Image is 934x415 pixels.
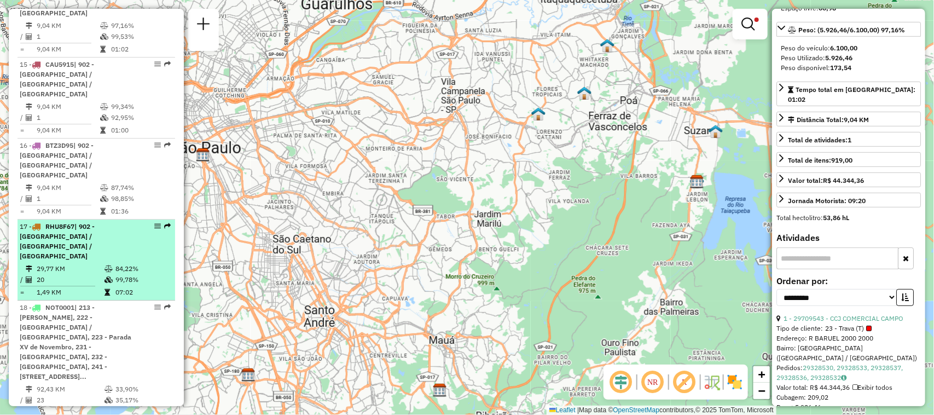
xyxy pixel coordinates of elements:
i: Distância Total [26,266,32,272]
a: Jornada Motorista: 09:20 [776,193,921,207]
em: Rota exportada [164,61,171,67]
div: Total hectolitro: [776,213,921,223]
em: Rota exportada [164,142,171,148]
a: Tempo total em [GEOGRAPHIC_DATA]: 01:02 [776,82,921,106]
span: Cubagem: 209,02 [776,393,828,401]
img: 630 UDC Light WCL Jardim Santa Helena [709,124,723,139]
img: 631 UDC Light WCL Cidade Kemel [600,38,614,53]
img: DS Teste [531,107,546,121]
td: 92,95% [111,112,170,123]
em: Opções [154,61,161,67]
span: Exibir todos [852,383,892,391]
span: | 902 - [GEOGRAPHIC_DATA] / [GEOGRAPHIC_DATA] / [GEOGRAPHIC_DATA] [20,222,95,260]
img: CDD Mooca (Desativado) [196,148,210,162]
span: 15 - [20,60,94,98]
td: 9,04 KM [36,101,100,112]
em: Opções [154,223,161,229]
td: 99,34% [111,101,170,112]
td: 99,53% [111,31,170,42]
td: 35,17% [115,395,170,406]
span: | 902 - [GEOGRAPHIC_DATA] / [GEOGRAPHIC_DATA] / [GEOGRAPHIC_DATA] [20,141,94,179]
i: Tempo total em rota [105,289,110,296]
div: Jornada Motorista: 09:20 [788,196,866,206]
img: Fluxo de ruas [703,373,721,391]
i: Total de Atividades [26,276,32,283]
span: NOT0001 [45,303,74,312]
i: Distância Total [26,103,32,110]
div: Tipo de cliente: [776,324,921,333]
td: 84,22% [115,263,170,274]
td: / [20,112,25,123]
div: Valor total: [788,176,864,186]
span: RHU8F67 [45,222,74,230]
span: | 213 - [PERSON_NAME], 222 - [GEOGRAPHIC_DATA] / [GEOGRAPHIC_DATA], 223 - Parada XV de Novembro, ... [20,303,131,381]
i: Observações [841,374,846,381]
td: 20 [36,274,104,285]
h4: Atividades [776,233,921,243]
a: Valor total:R$ 44.344,36 [776,172,921,187]
span: − [758,384,765,397]
td: 99,78% [115,274,170,285]
i: Total de Atividades [26,33,32,40]
strong: 1 [848,136,851,144]
td: 1 [36,112,100,123]
i: Distância Total [26,22,32,29]
span: Exibir rótulo [671,369,698,395]
span: Peso: 5.926,46 [776,403,821,411]
img: Exibir/Ocultar setores [726,373,744,391]
td: 98,85% [111,193,170,204]
td: 29,77 KM [36,263,104,274]
i: Distância Total [26,386,32,393]
i: % de utilização da cubagem [100,114,108,121]
td: 9,04 KM [36,20,100,31]
a: Total de itens:919,00 [776,152,921,167]
label: Ordenar por: [776,274,921,287]
div: Total de itens: [788,155,852,165]
a: Zoom in [753,366,770,383]
strong: 6.100,00 [830,44,857,52]
td: 33,90% [115,384,170,395]
td: 01:00 [111,125,170,136]
td: 07:02 [115,287,170,298]
span: Ocultar NR [640,369,666,395]
i: % de utilização da cubagem [100,195,108,202]
i: Tempo total em rota [100,208,106,215]
span: 16 - [20,141,94,179]
div: Peso Utilizado: [781,53,916,63]
strong: 53,86 hL [823,214,849,222]
div: Peso: (5.926,46/6.100,00) 97,16% [776,39,921,77]
div: Distância Total: [788,115,869,125]
a: 1 - 29709543 - CCJ COMERCIAL CAMPO [784,314,903,322]
td: 01:02 [111,44,170,55]
strong: 919,00 [831,156,852,164]
span: 17 - [20,222,95,260]
span: Peso do veículo: [781,44,857,52]
a: Distância Total:9,04 KM [776,112,921,126]
em: Rota exportada [164,304,171,310]
td: = [20,206,25,217]
a: Nova sessão e pesquisa [193,13,214,38]
td: 97,16% [111,20,170,31]
span: 18 - [20,303,131,381]
em: Opções [154,142,161,148]
a: 29328530, 29328533, 29328537, 29328536, 29328532 [776,364,903,382]
span: | [577,406,579,414]
td: 1 [36,31,100,42]
strong: 173,54 [830,64,851,72]
img: CDD Diadema [241,368,256,382]
a: Peso: (5.926,46/6.100,00) 97,16% [776,22,921,37]
i: Distância Total [26,185,32,191]
div: Valor total: R$ 44.344,36 [776,383,921,393]
span: | 902 - [GEOGRAPHIC_DATA] / [GEOGRAPHIC_DATA] / [GEOGRAPHIC_DATA] [20,60,94,98]
td: = [20,125,25,136]
strong: R$ 44.344,36 [823,176,864,185]
i: Total de Atividades [26,195,32,202]
i: % de utilização do peso [100,103,108,110]
div: Bairro: [GEOGRAPHIC_DATA] ([GEOGRAPHIC_DATA] / [GEOGRAPHIC_DATA]) [776,343,921,363]
span: CAU5915 [45,60,74,68]
span: Total de atividades: [788,136,851,144]
td: = [20,44,25,55]
button: Ordem crescente [896,289,914,306]
td: 9,04 KM [36,44,100,55]
i: Total de Atividades [26,397,32,404]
